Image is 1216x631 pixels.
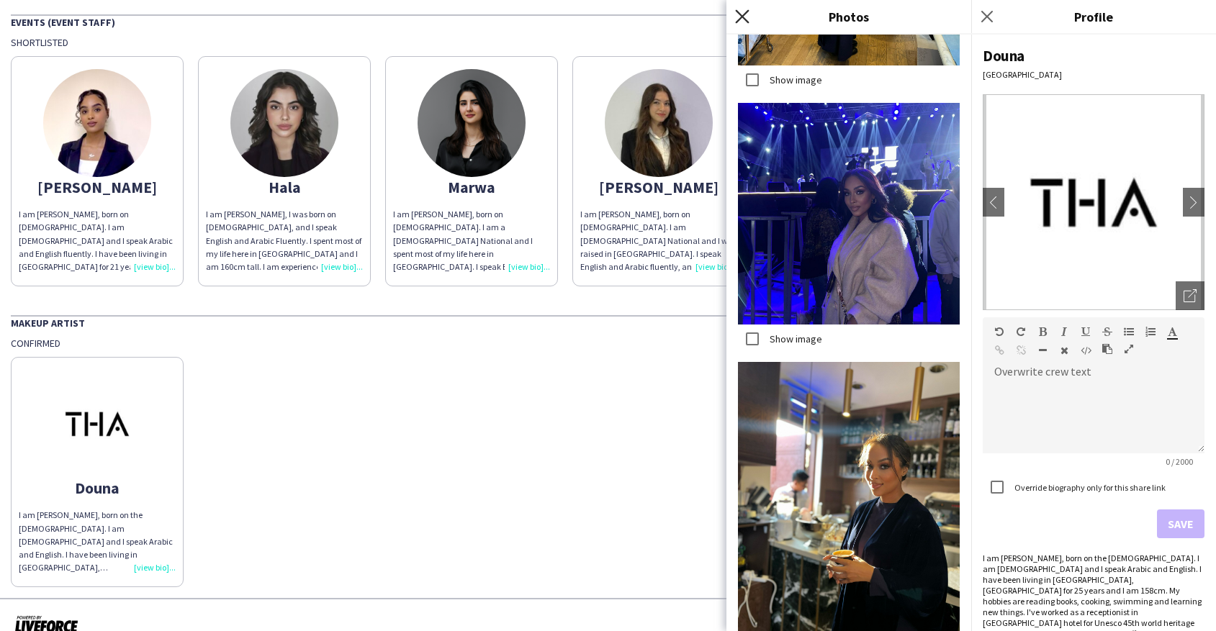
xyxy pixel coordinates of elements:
[11,36,1205,49] div: Shortlisted
[1059,326,1069,337] button: Italic
[1016,326,1026,337] button: Redo
[206,181,363,194] div: Hala
[418,69,526,177] img: thumb-2b9d4080-de76-4d91-858d-2e71eccc0c6a.png
[19,208,176,273] div: I am [PERSON_NAME], born on [DEMOGRAPHIC_DATA]. I am [DEMOGRAPHIC_DATA] and I speak Arabic and En...
[43,370,151,478] img: thumb-66f2ea84c5d00.jpeg
[580,208,737,273] div: I am [PERSON_NAME], born on [DEMOGRAPHIC_DATA]. I am [DEMOGRAPHIC_DATA] National and I was raised...
[1145,326,1156,337] button: Ordered List
[1154,456,1204,467] span: 0 / 2000
[1124,326,1134,337] button: Unordered List
[983,46,1204,65] div: Douna
[1124,343,1134,355] button: Fullscreen
[1081,326,1091,337] button: Underline
[11,337,1205,350] div: Confirmed
[983,94,1204,310] img: Crew avatar or photo
[1102,326,1112,337] button: Strikethrough
[738,103,960,324] img: Crew photo 744116
[393,208,550,273] div: I am [PERSON_NAME], born on [DEMOGRAPHIC_DATA]. I am a [DEMOGRAPHIC_DATA] National and I spent mo...
[19,181,176,194] div: [PERSON_NAME]
[1037,326,1048,337] button: Bold
[767,332,822,345] label: Show image
[1167,326,1177,337] button: Text Color
[230,69,338,177] img: thumb-688f61204bd1d.jpeg
[983,69,1204,80] div: [GEOGRAPHIC_DATA]
[393,181,550,194] div: Marwa
[19,481,176,494] div: Douna
[971,7,1216,26] h3: Profile
[994,326,1004,337] button: Undo
[767,73,822,86] label: Show image
[1081,345,1091,356] button: HTML Code
[1176,281,1204,310] div: Open photos pop-in
[726,7,971,26] h3: Photos
[1059,345,1069,356] button: Clear Formatting
[11,315,1205,330] div: Makeup Artist
[1102,343,1112,355] button: Paste as plain text
[11,14,1205,29] div: Events (Event Staff)
[580,181,737,194] div: [PERSON_NAME]
[1037,345,1048,356] button: Horizontal Line
[1012,482,1166,493] label: Override biography only for this share link
[19,509,176,574] div: I am [PERSON_NAME], born on the [DEMOGRAPHIC_DATA]. I am [DEMOGRAPHIC_DATA] and I speak Arabic an...
[605,69,713,177] img: thumb-68af201b42f64.jpeg
[206,208,363,273] div: I am [PERSON_NAME], I was born on [DEMOGRAPHIC_DATA], and I speak English and Arabic Fluently. I ...
[43,69,151,177] img: thumb-67d6ede020a46.jpeg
